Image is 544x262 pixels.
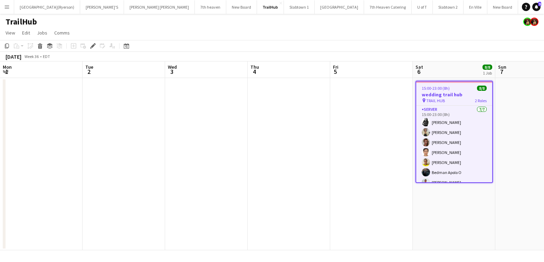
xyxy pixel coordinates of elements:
button: 7th Heaven Catering [364,0,412,14]
span: Week 36 [23,54,40,59]
span: Comms [54,30,70,36]
button: Slabtown 2 [433,0,464,14]
span: 8/8 [483,65,492,70]
a: Edit [19,28,33,37]
button: Slabtown 1 [284,0,315,14]
app-user-avatar: Yani Salas [530,18,538,26]
button: [PERSON_NAME]'S [80,0,124,14]
h1: TrailHub [6,17,37,27]
div: 1 Job [483,70,492,76]
app-user-avatar: Yani Salas [523,18,532,26]
button: New Board [226,0,257,14]
span: Mon [3,64,12,70]
span: Tue [85,64,93,70]
span: 5 [332,68,338,76]
button: TrailHub [257,0,284,14]
span: Edit [22,30,30,36]
span: Wed [168,64,177,70]
span: TRAIL HUB [426,98,445,103]
span: 6 [414,68,423,76]
span: Sat [416,64,423,70]
span: 2 Roles [475,98,487,103]
button: [GEOGRAPHIC_DATA] [315,0,364,14]
span: 1 [2,68,12,76]
h3: wedding trail hub [416,91,492,98]
span: View [6,30,15,36]
button: 7th heaven [195,0,226,14]
span: 4 [249,68,259,76]
button: [PERSON_NAME] [PERSON_NAME] [124,0,195,14]
span: Fri [333,64,338,70]
span: Sun [498,64,506,70]
span: 7 [497,68,506,76]
button: New Board [487,0,518,14]
button: U of T [412,0,433,14]
a: Jobs [34,28,50,37]
a: 9 [532,3,541,11]
div: EDT [43,54,50,59]
button: [GEOGRAPHIC_DATA](Ryerson) [14,0,80,14]
app-job-card: 15:00-23:00 (8h)8/8wedding trail hub TRAIL HUB2 RolesSERVER7/715:00-23:00 (8h)[PERSON_NAME][PERSO... [416,81,493,183]
button: En Ville [464,0,487,14]
span: 9 [538,2,541,6]
span: Thu [250,64,259,70]
a: View [3,28,18,37]
app-card-role: SERVER7/715:00-23:00 (8h)[PERSON_NAME][PERSON_NAME][PERSON_NAME][PERSON_NAME][PERSON_NAME]Bedman ... [416,106,492,189]
a: Comms [51,28,73,37]
div: [DATE] [6,53,21,60]
span: 2 [84,68,93,76]
span: 8/8 [477,86,487,91]
span: 15:00-23:00 (8h) [422,86,450,91]
span: Jobs [37,30,47,36]
span: 3 [167,68,177,76]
